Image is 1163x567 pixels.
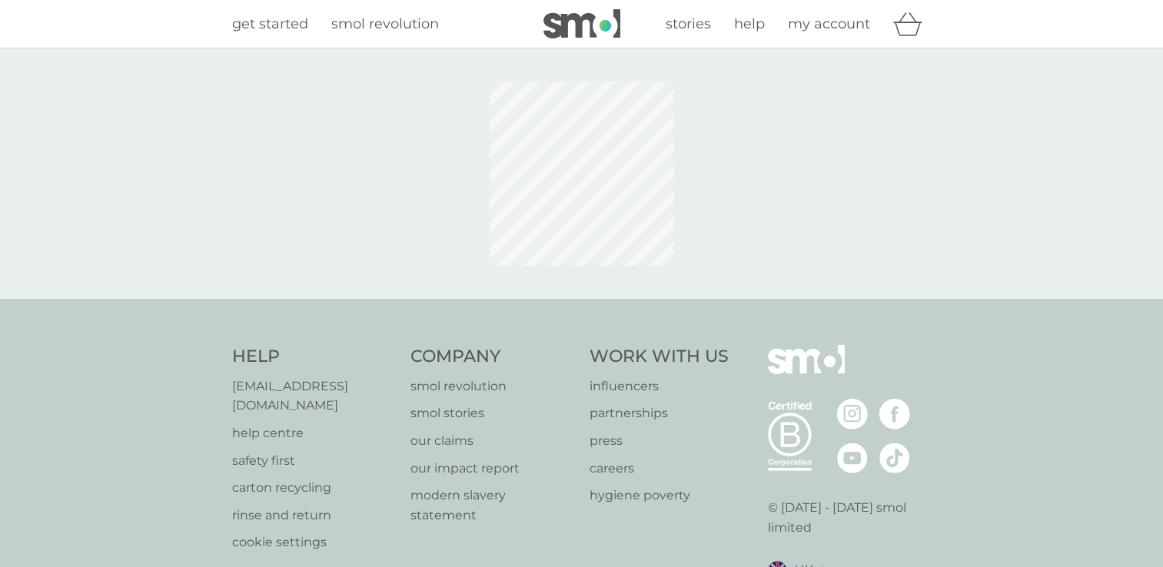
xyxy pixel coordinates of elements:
a: get started [232,13,308,35]
span: help [734,15,765,32]
a: stories [666,13,711,35]
a: [EMAIL_ADDRESS][DOMAIN_NAME] [232,376,396,416]
a: carton recycling [232,478,396,498]
span: stories [666,15,711,32]
p: © [DATE] - [DATE] smol limited [768,498,932,537]
a: influencers [590,376,729,396]
a: our claims [410,431,574,451]
a: careers [590,459,729,479]
a: our impact report [410,459,574,479]
img: visit the smol Youtube page [837,443,868,473]
a: my account [788,13,870,35]
a: modern slavery statement [410,486,574,525]
a: safety first [232,451,396,471]
img: smol [768,345,845,397]
img: visit the smol Facebook page [879,399,910,429]
img: smol [543,9,620,38]
span: smol revolution [331,15,439,32]
a: cookie settings [232,532,396,552]
a: hygiene poverty [590,486,729,506]
a: smol revolution [331,13,439,35]
h4: Work With Us [590,345,729,369]
span: get started [232,15,308,32]
h4: Company [410,345,574,369]
a: partnerships [590,403,729,423]
a: press [590,431,729,451]
div: basket [893,8,932,39]
a: smol revolution [410,376,574,396]
a: help [734,13,765,35]
h4: Help [232,345,396,369]
img: visit the smol Instagram page [837,399,868,429]
img: visit the smol Tiktok page [879,443,910,473]
span: my account [788,15,870,32]
a: rinse and return [232,506,396,526]
a: help centre [232,423,396,443]
a: smol stories [410,403,574,423]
